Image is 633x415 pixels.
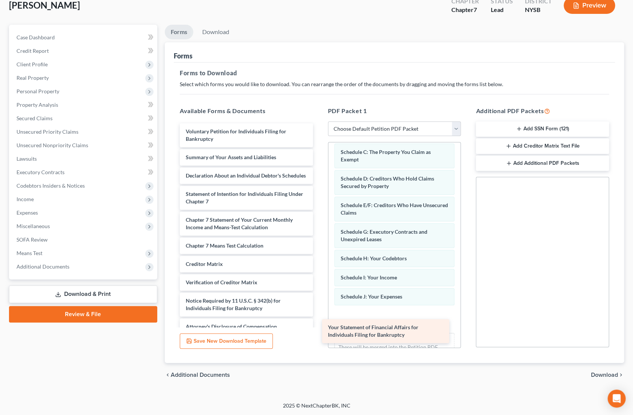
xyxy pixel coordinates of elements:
[17,88,59,94] span: Personal Property
[165,372,230,378] a: chevron_left Additional Documents
[9,285,157,303] a: Download & Print
[17,48,49,54] span: Credit Report
[11,139,157,152] a: Unsecured Nonpriority Claims
[11,166,157,179] a: Executory Contracts
[9,306,157,322] a: Review & File
[476,138,609,154] button: Add Creditor Matrix Text File
[341,202,448,216] span: Schedule E/F: Creditors Who Have Unsecured Claims
[180,333,273,349] button: Save New Download Template
[174,51,192,60] div: Forms
[490,6,513,14] div: Lead
[186,297,281,311] span: Notice Required by 11 U.S.C. § 342(b) for Individuals Filing for Bankruptcy
[186,154,276,160] span: Summary of Your Assets and Liabilities
[476,155,609,171] button: Add Additional PDF Packets
[607,390,625,408] div: Open Intercom Messenger
[17,169,65,175] span: Executory Contracts
[17,102,58,108] span: Property Analysis
[17,209,38,216] span: Expenses
[17,75,49,81] span: Real Property
[180,69,609,78] h5: Forms to Download
[341,255,407,261] span: Schedule H: Your Codebtors
[328,324,418,338] span: Your Statement of Financial Affairs for Individuals Filing for Bankruptcy
[165,372,171,378] i: chevron_left
[341,293,402,300] span: Schedule J: Your Expenses
[186,279,257,285] span: Verification of Creditor Matrix
[17,155,37,162] span: Lawsuits
[186,216,293,230] span: Chapter 7 Statement of Your Current Monthly Income and Means-Test Calculation
[17,61,48,67] span: Client Profile
[186,261,223,267] span: Creditor Matrix
[17,182,85,189] span: Codebtors Insiders & Notices
[17,142,88,148] span: Unsecured Nonpriority Claims
[165,25,193,39] a: Forms
[186,128,286,142] span: Voluntary Petition for Individuals Filing for Bankruptcy
[591,372,618,378] span: Download
[11,31,157,44] a: Case Dashboard
[328,106,461,115] h5: PDF Packet 1
[196,25,235,39] a: Download
[17,223,50,229] span: Miscellaneous
[451,6,478,14] div: Chapter
[591,372,624,378] button: Download chevron_right
[11,44,157,58] a: Credit Report
[11,112,157,125] a: Secured Claims
[17,115,53,121] span: Secured Claims
[618,372,624,378] i: chevron_right
[17,34,55,40] span: Case Dashboard
[171,372,230,378] span: Additional Documents
[341,274,397,281] span: Schedule I: Your Income
[341,228,427,242] span: Schedule G: Executory Contracts and Unexpired Leases
[476,121,609,137] button: Add SSN Form (121)
[11,98,157,112] a: Property Analysis
[17,236,48,243] span: SOFA Review
[186,323,277,330] span: Attorney's Disclosure of Compensation
[525,6,552,14] div: NYSB
[186,191,303,205] span: Statement of Intention for Individuals Filing Under Chapter 7
[186,172,306,179] span: Declaration About an Individual Debtor's Schedules
[476,106,609,115] h5: Additional PDF Packets
[17,263,69,270] span: Additional Documents
[180,106,313,115] h5: Available Forms & Documents
[11,125,157,139] a: Unsecured Priority Claims
[180,81,609,88] p: Select which forms you would like to download. You can rearrange the order of the documents by dr...
[17,128,78,135] span: Unsecured Priority Claims
[341,175,434,189] span: Schedule D: Creditors Who Hold Claims Secured by Property
[17,250,42,256] span: Means Test
[17,196,34,202] span: Income
[186,242,263,249] span: Chapter 7 Means Test Calculation
[11,152,157,166] a: Lawsuits
[11,233,157,246] a: SOFA Review
[341,149,431,163] span: Schedule C: The Property You Claim as Exempt
[473,6,477,13] span: 7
